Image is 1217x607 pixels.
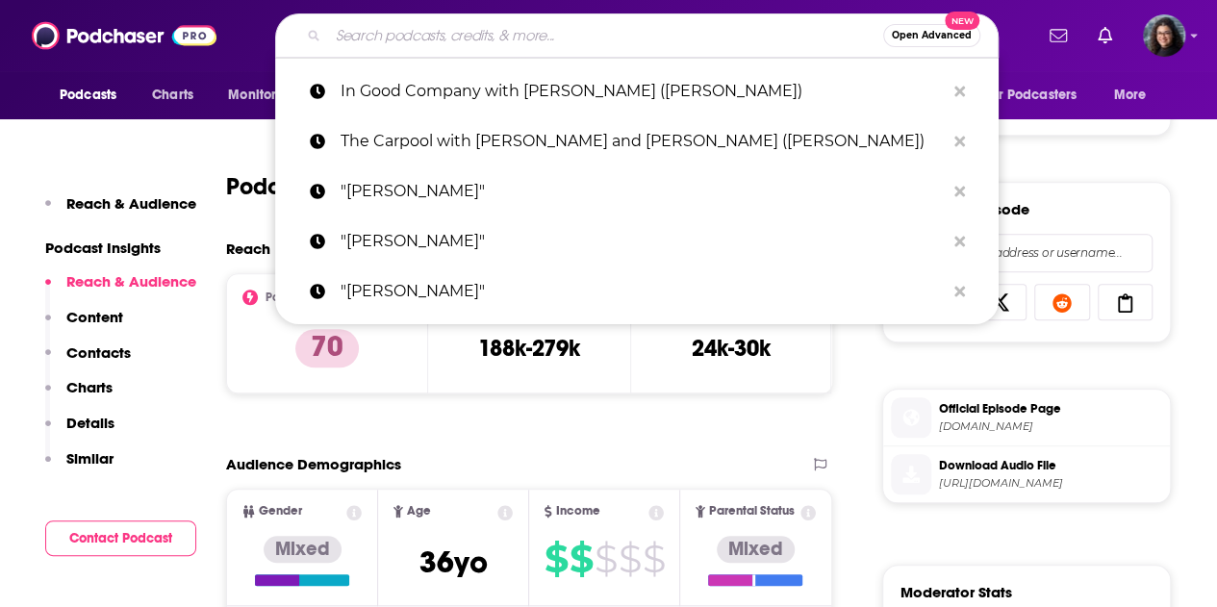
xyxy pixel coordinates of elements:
[66,272,196,291] p: Reach & Audience
[972,77,1104,114] button: open menu
[46,77,141,114] button: open menu
[1143,14,1185,57] button: Show profile menu
[939,419,1162,434] span: shows.acast.com
[1098,284,1154,320] a: Copy Link
[945,12,979,30] span: New
[275,266,999,316] a: "[PERSON_NAME]"
[643,544,665,574] span: $
[619,544,641,574] span: $
[1143,14,1185,57] img: User Profile
[717,536,795,563] div: Mixed
[228,82,296,109] span: Monitoring
[1143,14,1185,57] span: Logged in as SiobhanvanWyk
[226,455,401,473] h2: Audience Demographics
[556,505,600,518] span: Income
[66,378,113,396] p: Charts
[984,82,1077,109] span: For Podcasters
[66,449,114,468] p: Similar
[570,544,593,574] span: $
[1101,77,1171,114] button: open menu
[45,194,196,230] button: Reach & Audience
[900,234,1153,272] div: Search followers
[900,583,1012,601] h3: Moderator Stats
[341,166,945,216] p: "mary barra"
[939,476,1162,491] span: https://sphinx.acast.com/p/open/s/622618c7057f3400120d15db/e/6891d0656c91d3cb632906ac/media.mp3
[545,544,568,574] span: $
[45,308,123,343] button: Content
[341,266,945,316] p: "Frank Mount"
[692,334,771,363] h3: 24k-30k
[1114,82,1147,109] span: More
[60,82,116,109] span: Podcasts
[226,172,400,201] h2: Podcast Insights
[1090,19,1120,52] a: Show notifications dropdown
[917,235,1136,271] input: Email address or username...
[275,116,999,166] a: The Carpool with [PERSON_NAME] and [PERSON_NAME] ([PERSON_NAME])
[66,194,196,213] p: Reach & Audience
[66,414,114,432] p: Details
[215,77,321,114] button: open menu
[295,329,359,367] p: 70
[45,414,114,449] button: Details
[478,334,580,363] h3: 188k-279k
[595,544,617,574] span: $
[328,20,883,51] input: Search podcasts, credits, & more...
[275,216,999,266] a: "[PERSON_NAME]"
[66,308,123,326] p: Content
[341,66,945,116] p: In Good Company with Nicolai Tangen (Mary Barra)
[45,449,114,485] button: Similar
[891,397,1162,438] a: Official Episode Page[DOMAIN_NAME]
[419,544,488,581] span: 36 yo
[226,240,270,258] h2: Reach
[407,505,431,518] span: Age
[275,13,999,58] div: Search podcasts, credits, & more...
[275,66,999,116] a: In Good Company with [PERSON_NAME] ([PERSON_NAME])
[1034,284,1090,320] a: Share on Reddit
[264,536,342,563] div: Mixed
[45,378,113,414] button: Charts
[152,82,193,109] span: Charts
[66,343,131,362] p: Contacts
[709,505,795,518] span: Parental Status
[1042,19,1075,52] a: Show notifications dropdown
[891,454,1162,494] a: Download Audio File[URL][DOMAIN_NAME]
[939,400,1162,417] span: Official Episode Page
[892,31,972,40] span: Open Advanced
[266,291,341,304] h2: Power Score™
[972,284,1027,320] a: Share on X/Twitter
[341,116,945,166] p: The Carpool with Kelly and Liz (Mary Barra)
[275,166,999,216] a: "[PERSON_NAME]"
[32,17,216,54] img: Podchaser - Follow, Share and Rate Podcasts
[45,520,196,556] button: Contact Podcast
[45,343,131,379] button: Contacts
[139,77,205,114] a: Charts
[883,24,980,47] button: Open AdvancedNew
[341,216,945,266] p: "eimear bonner"
[259,505,302,518] span: Gender
[45,272,196,308] button: Reach & Audience
[939,457,1162,474] span: Download Audio File
[45,239,196,257] p: Podcast Insights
